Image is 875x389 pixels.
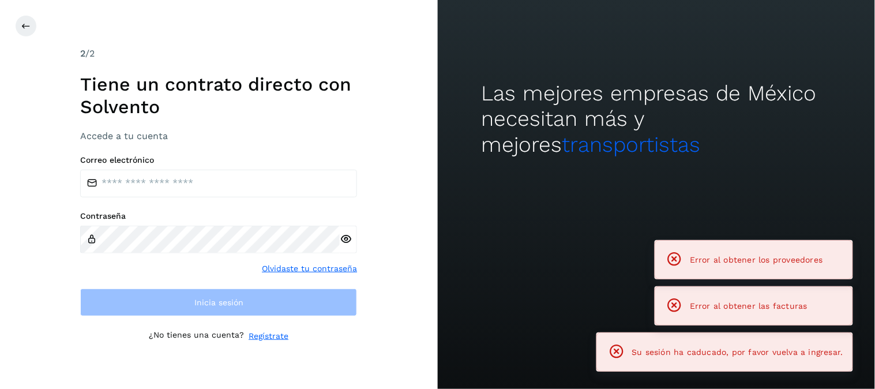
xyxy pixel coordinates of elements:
[690,255,823,264] span: Error al obtener los proveedores
[481,81,831,158] h2: Las mejores empresas de México necesitan más y mejores
[149,330,244,342] p: ¿No tienes una cuenta?
[562,132,700,157] span: transportistas
[80,130,357,141] h3: Accede a tu cuenta
[80,155,357,165] label: Correo electrónico
[632,347,843,357] span: Su sesión ha caducado, por favor vuelva a ingresar.
[262,263,357,275] a: Olvidaste tu contraseña
[80,47,357,61] div: /2
[80,289,357,316] button: Inicia sesión
[194,298,243,306] span: Inicia sesión
[80,73,357,118] h1: Tiene un contrato directo con Solvento
[80,211,357,221] label: Contraseña
[249,330,288,342] a: Regístrate
[80,48,85,59] span: 2
[690,301,808,311] span: Error al obtener las facturas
